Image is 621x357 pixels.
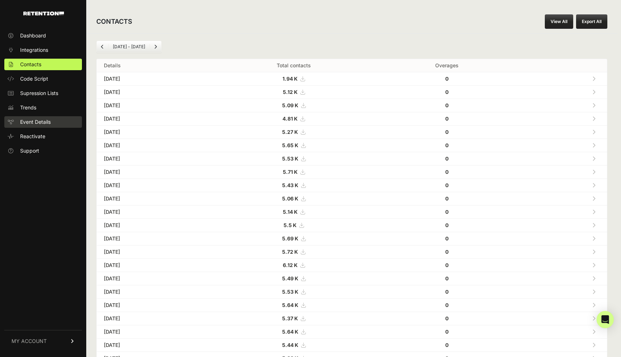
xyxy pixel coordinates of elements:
[445,182,448,188] strong: 0
[97,86,208,99] td: [DATE]
[445,275,448,281] strong: 0
[20,75,48,82] span: Code Script
[445,235,448,241] strong: 0
[282,275,298,281] strong: 5.49 K
[445,222,448,228] strong: 0
[4,44,82,56] a: Integrations
[4,73,82,85] a: Code Script
[97,112,208,126] td: [DATE]
[20,104,36,111] span: Trends
[4,59,82,70] a: Contacts
[576,14,607,29] button: Export All
[445,315,448,321] strong: 0
[282,195,298,202] strong: 5.06 K
[11,338,47,345] span: MY ACCOUNT
[108,44,149,50] li: [DATE] - [DATE]
[97,126,208,139] td: [DATE]
[20,46,48,54] span: Integrations
[97,259,208,272] td: [DATE]
[282,76,305,82] a: 1.94 K
[282,329,305,335] a: 5.64 K
[97,41,108,53] a: Previous
[282,302,298,308] strong: 5.64 K
[97,325,208,339] td: [DATE]
[20,61,41,68] span: Contacts
[97,99,208,112] td: [DATE]
[545,14,573,29] a: View All
[282,182,305,188] a: 5.43 K
[20,147,39,154] span: Support
[283,209,305,215] a: 5.14 K
[282,116,298,122] strong: 4.81 K
[445,76,448,82] strong: 0
[97,179,208,192] td: [DATE]
[445,249,448,255] strong: 0
[282,195,305,202] a: 5.06 K
[97,152,208,166] td: [DATE]
[97,245,208,259] td: [DATE]
[20,32,46,39] span: Dashboard
[282,129,305,135] a: 5.27 K
[4,87,82,99] a: Supression Lists
[97,59,208,72] th: Details
[97,285,208,299] td: [DATE]
[282,76,298,82] strong: 1.94 K
[282,235,298,241] strong: 5.69 K
[20,118,51,126] span: Event Details
[20,133,45,140] span: Reactivate
[282,289,298,295] strong: 5.53 K
[282,249,298,255] strong: 5.72 K
[445,142,448,148] strong: 0
[445,102,448,108] strong: 0
[282,129,298,135] strong: 5.27 K
[97,192,208,205] td: [DATE]
[97,299,208,312] td: [DATE]
[282,142,305,148] a: 5.65 K
[283,262,298,268] strong: 6.12 K
[445,195,448,202] strong: 0
[283,169,305,175] a: 5.71 K
[282,155,298,162] strong: 5.53 K
[4,131,82,142] a: Reactivate
[445,302,448,308] strong: 0
[282,329,298,335] strong: 5.64 K
[282,315,298,321] strong: 5.37 K
[445,289,448,295] strong: 0
[282,302,305,308] a: 5.64 K
[445,329,448,335] strong: 0
[445,89,448,95] strong: 0
[283,262,305,268] a: 6.12 K
[96,17,132,27] h2: CONTACTS
[150,41,161,53] a: Next
[282,342,305,348] a: 5.44 K
[282,342,298,348] strong: 5.44 K
[282,182,298,188] strong: 5.43 K
[597,311,614,328] div: Open Intercom Messenger
[97,166,208,179] td: [DATE]
[282,102,298,108] strong: 5.09 K
[283,89,305,95] a: 5.12 K
[97,272,208,285] td: [DATE]
[282,235,305,241] a: 5.69 K
[23,12,64,15] img: Retention.com
[4,102,82,113] a: Trends
[445,342,448,348] strong: 0
[282,315,305,321] a: 5.37 K
[283,169,298,175] strong: 5.71 K
[97,339,208,352] td: [DATE]
[208,59,380,72] th: Total contacts
[445,169,448,175] strong: 0
[284,222,304,228] a: 5.5 K
[97,312,208,325] td: [DATE]
[97,139,208,152] td: [DATE]
[282,142,298,148] strong: 5.65 K
[445,116,448,122] strong: 0
[282,102,305,108] a: 5.09 K
[97,232,208,245] td: [DATE]
[20,90,58,97] span: Supression Lists
[445,209,448,215] strong: 0
[282,249,305,255] a: 5.72 K
[4,330,82,352] a: MY ACCOUNT
[445,262,448,268] strong: 0
[282,116,305,122] a: 4.81 K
